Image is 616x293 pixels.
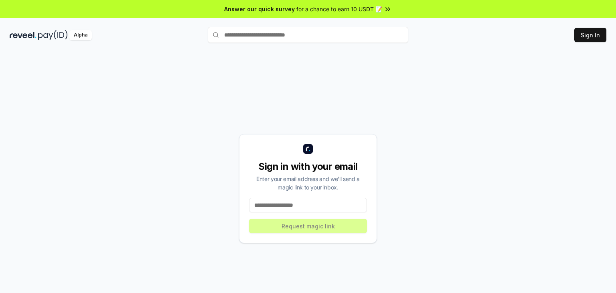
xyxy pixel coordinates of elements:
span: for a chance to earn 10 USDT 📝 [296,5,382,13]
span: Answer our quick survey [224,5,295,13]
div: Alpha [69,30,92,40]
img: reveel_dark [10,30,36,40]
div: Sign in with your email [249,160,367,173]
img: logo_small [303,144,313,154]
div: Enter your email address and we’ll send a magic link to your inbox. [249,175,367,191]
img: pay_id [38,30,68,40]
button: Sign In [574,28,606,42]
